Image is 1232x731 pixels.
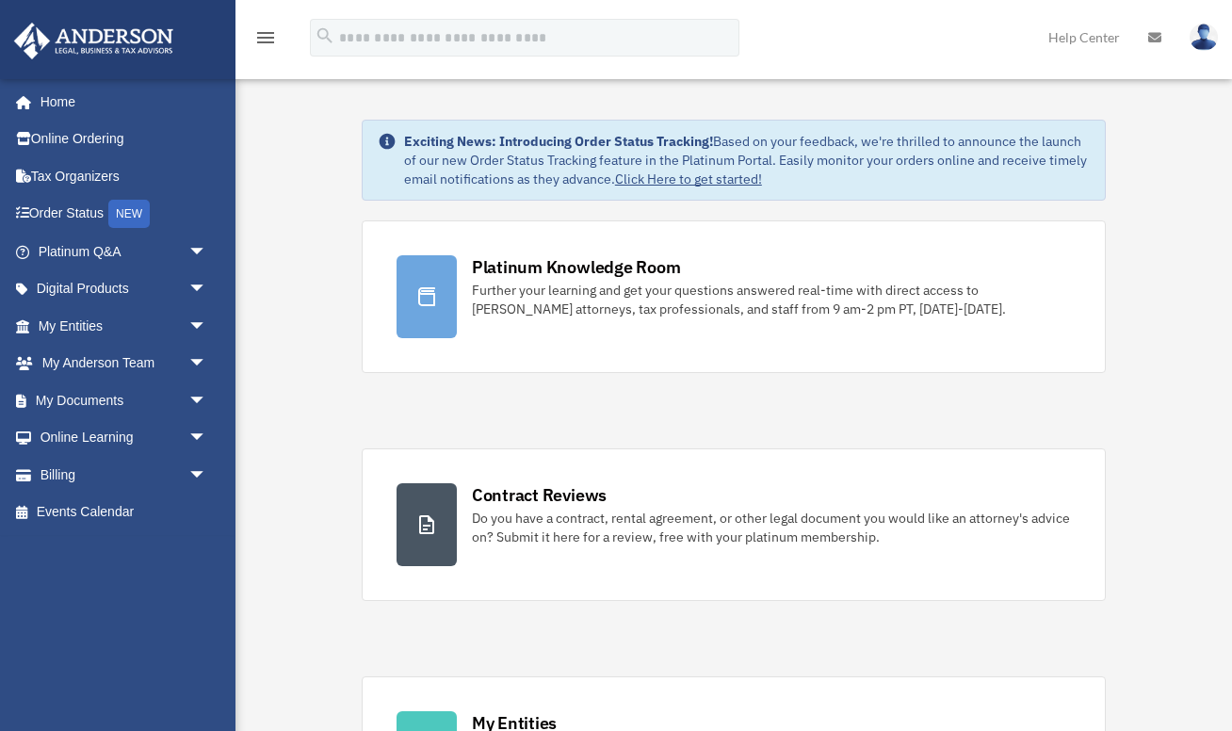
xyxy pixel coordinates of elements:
a: Events Calendar [13,494,235,531]
i: search [315,25,335,46]
div: Do you have a contract, rental agreement, or other legal document you would like an attorney's ad... [472,509,1071,546]
div: Based on your feedback, we're thrilled to announce the launch of our new Order Status Tracking fe... [404,132,1090,188]
img: User Pic [1190,24,1218,51]
span: arrow_drop_down [188,233,226,271]
span: arrow_drop_down [188,345,226,383]
a: Order StatusNEW [13,195,235,234]
span: arrow_drop_down [188,382,226,420]
div: Further your learning and get your questions answered real-time with direct access to [PERSON_NAM... [472,281,1071,318]
a: Online Ordering [13,121,235,158]
a: Platinum Knowledge Room Further your learning and get your questions answered real-time with dire... [362,220,1106,373]
a: Tax Organizers [13,157,235,195]
div: Platinum Knowledge Room [472,255,681,279]
img: Anderson Advisors Platinum Portal [8,23,179,59]
a: Billingarrow_drop_down [13,456,235,494]
a: Home [13,83,226,121]
a: Platinum Q&Aarrow_drop_down [13,233,235,270]
a: Digital Productsarrow_drop_down [13,270,235,308]
a: Click Here to get started! [615,171,762,187]
div: NEW [108,200,150,228]
a: My Entitiesarrow_drop_down [13,307,235,345]
strong: Exciting News: Introducing Order Status Tracking! [404,133,713,150]
span: arrow_drop_down [188,307,226,346]
span: arrow_drop_down [188,270,226,309]
a: menu [254,33,277,49]
a: My Anderson Teamarrow_drop_down [13,345,235,382]
span: arrow_drop_down [188,456,226,495]
a: My Documentsarrow_drop_down [13,382,235,419]
div: Contract Reviews [472,483,607,507]
i: menu [254,26,277,49]
a: Contract Reviews Do you have a contract, rental agreement, or other legal document you would like... [362,448,1106,601]
span: arrow_drop_down [188,419,226,458]
a: Online Learningarrow_drop_down [13,419,235,457]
